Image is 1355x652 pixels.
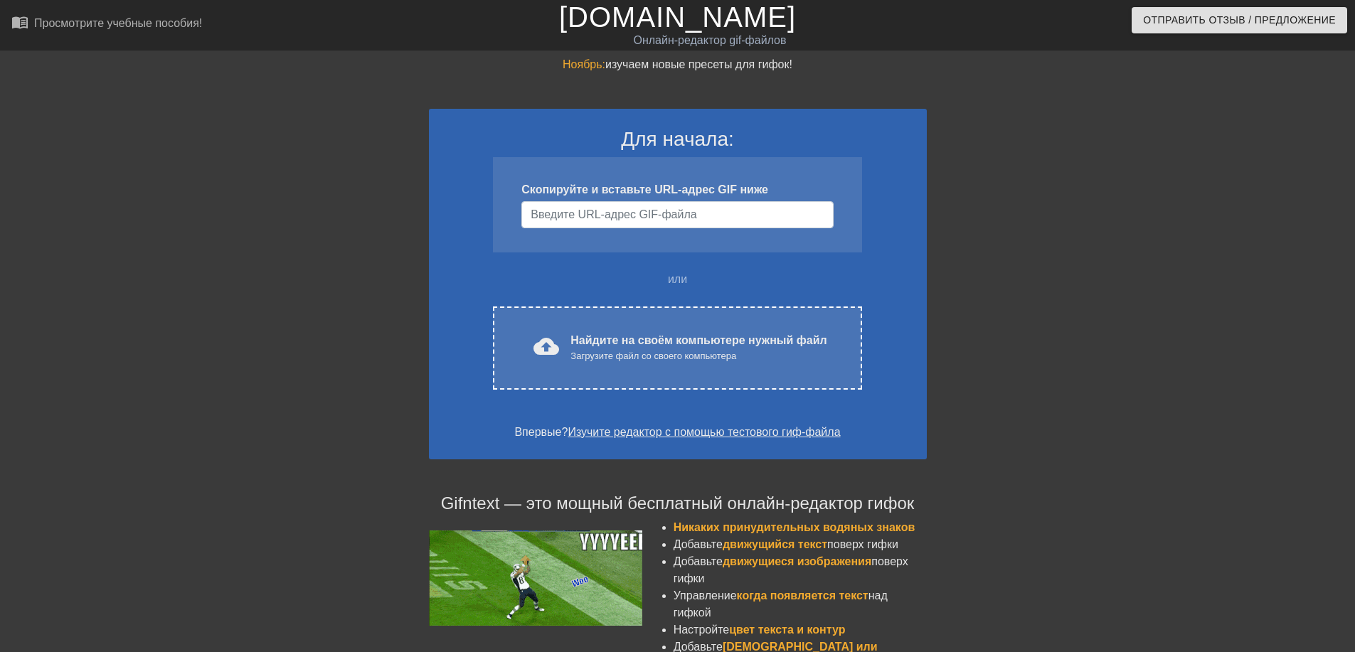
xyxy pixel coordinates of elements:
[570,351,736,361] ya-tr-span: Загрузите файл со своего компьютера
[633,34,786,46] ya-tr-span: Онлайн-редактор gif-файлов
[559,1,796,33] a: [DOMAIN_NAME]
[563,58,605,70] ya-tr-span: Ноябрь:
[1132,7,1347,33] button: Отправить Отзыв / Предложение
[729,624,845,636] ya-tr-span: цвет текста и контур
[621,128,734,150] ya-tr-span: Для начала:
[674,555,723,567] ya-tr-span: Добавьте
[674,538,723,550] ya-tr-span: Добавьте
[441,493,915,513] ya-tr-span: Gifntext — это мощный бесплатный онлайн-редактор гифок
[570,334,827,346] ya-tr-span: Найдите на своём компьютере нужный файл
[533,333,669,359] ya-tr-span: cloud_upload загрузить
[674,589,737,602] ya-tr-span: Управление
[1143,11,1336,29] ya-tr-span: Отправить Отзыв / Предложение
[34,17,202,29] ya-tr-span: Просмотрите учебные пособия!
[11,14,202,36] a: Просмотрите учебные пособия!
[521,201,833,228] input: Имя пользователя
[514,426,568,438] ya-tr-span: Впервые?
[568,426,840,438] a: Изучите редактор с помощью тестового гиф-файла
[668,273,687,285] ya-tr-span: или
[674,521,915,533] ya-tr-span: Никаких принудительных водяных знаков
[11,14,115,31] ya-tr-span: menu_book_бук меню
[674,624,730,636] ya-tr-span: Настройте
[737,589,868,602] ya-tr-span: когда появляется текст
[674,589,888,619] ya-tr-span: над гифкой
[827,538,898,550] ya-tr-span: поверх гифки
[429,530,642,626] img: football_small.gif
[605,58,792,70] ya-tr-span: изучаем новые пресеты для гифок!
[723,538,827,550] ya-tr-span: движущийся текст
[521,183,768,196] ya-tr-span: Скопируйте и вставьте URL-адрес GIF ниже
[723,555,871,567] ya-tr-span: движущиеся изображения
